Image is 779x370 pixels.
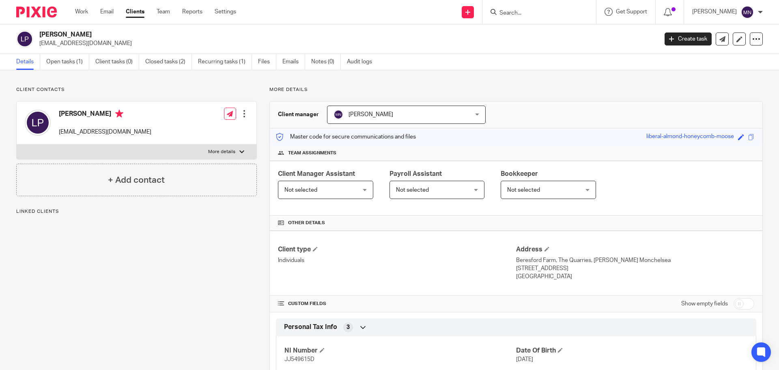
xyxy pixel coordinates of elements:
[59,110,151,120] h4: [PERSON_NAME]
[16,208,257,215] p: Linked clients
[507,187,540,193] span: Not selected
[282,54,305,70] a: Emails
[347,54,378,70] a: Audit logs
[108,174,165,186] h4: + Add contact
[396,187,429,193] span: Not selected
[692,8,737,16] p: [PERSON_NAME]
[59,128,151,136] p: [EMAIL_ADDRESS][DOMAIN_NAME]
[346,323,350,331] span: 3
[182,8,202,16] a: Reports
[516,264,754,273] p: [STREET_ADDRESS]
[278,256,516,264] p: Individuals
[334,110,343,119] img: svg%3E
[288,150,336,156] span: Team assignments
[145,54,192,70] a: Closed tasks (2)
[39,39,652,48] p: [EMAIL_ADDRESS][DOMAIN_NAME]
[278,245,516,254] h4: Client type
[288,220,325,226] span: Other details
[516,273,754,281] p: [GEOGRAPHIC_DATA]
[126,8,144,16] a: Clients
[516,245,754,254] h4: Address
[284,346,516,355] h4: NI Number
[349,112,393,117] span: [PERSON_NAME]
[278,171,355,177] span: Client Manager Assistant
[16,54,40,70] a: Details
[215,8,236,16] a: Settings
[499,10,572,17] input: Search
[258,54,276,70] a: Files
[284,187,317,193] span: Not selected
[284,323,337,331] span: Personal Tax Info
[16,30,33,48] img: svg%3E
[278,301,516,307] h4: CUSTOM FIELDS
[501,171,538,177] span: Bookkeeper
[46,54,89,70] a: Open tasks (1)
[115,110,123,118] i: Primary
[646,132,734,142] div: liberal-almond-honeycomb-moose
[276,133,416,141] p: Master code for secure communications and files
[100,8,114,16] a: Email
[16,87,257,93] p: Client contacts
[311,54,341,70] a: Notes (0)
[389,171,442,177] span: Payroll Assistant
[278,110,319,119] h3: Client manager
[741,6,754,19] img: svg%3E
[516,357,533,362] span: [DATE]
[269,87,763,93] p: More details
[665,32,712,45] a: Create task
[95,54,139,70] a: Client tasks (0)
[157,8,170,16] a: Team
[516,256,754,264] p: Beresford Farm, The Quarries, [PERSON_NAME] Monchelsea
[516,346,748,355] h4: Date Of Birth
[198,54,252,70] a: Recurring tasks (1)
[681,300,728,308] label: Show empty fields
[616,9,647,15] span: Get Support
[25,110,51,136] img: svg%3E
[208,149,235,155] p: More details
[39,30,530,39] h2: [PERSON_NAME]
[75,8,88,16] a: Work
[16,6,57,17] img: Pixie
[284,357,314,362] span: JJ549615D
